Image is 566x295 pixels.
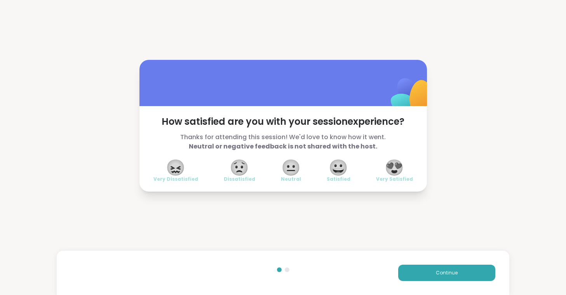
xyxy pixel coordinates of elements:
[398,265,495,281] button: Continue
[153,115,413,128] span: How satisfied are you with your session experience?
[281,176,301,182] span: Neutral
[153,176,198,182] span: Very Dissatisfied
[281,161,301,175] span: 😐
[166,161,185,175] span: 😖
[436,269,458,276] span: Continue
[329,161,348,175] span: 😀
[153,133,413,151] span: Thanks for attending this session! We'd love to know how it went.
[373,58,450,135] img: ShareWell Logomark
[376,176,413,182] span: Very Satisfied
[230,161,249,175] span: 😟
[327,176,350,182] span: Satisfied
[224,176,255,182] span: Dissatisfied
[189,142,377,151] b: Neutral or negative feedback is not shared with the host.
[385,161,404,175] span: 😍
